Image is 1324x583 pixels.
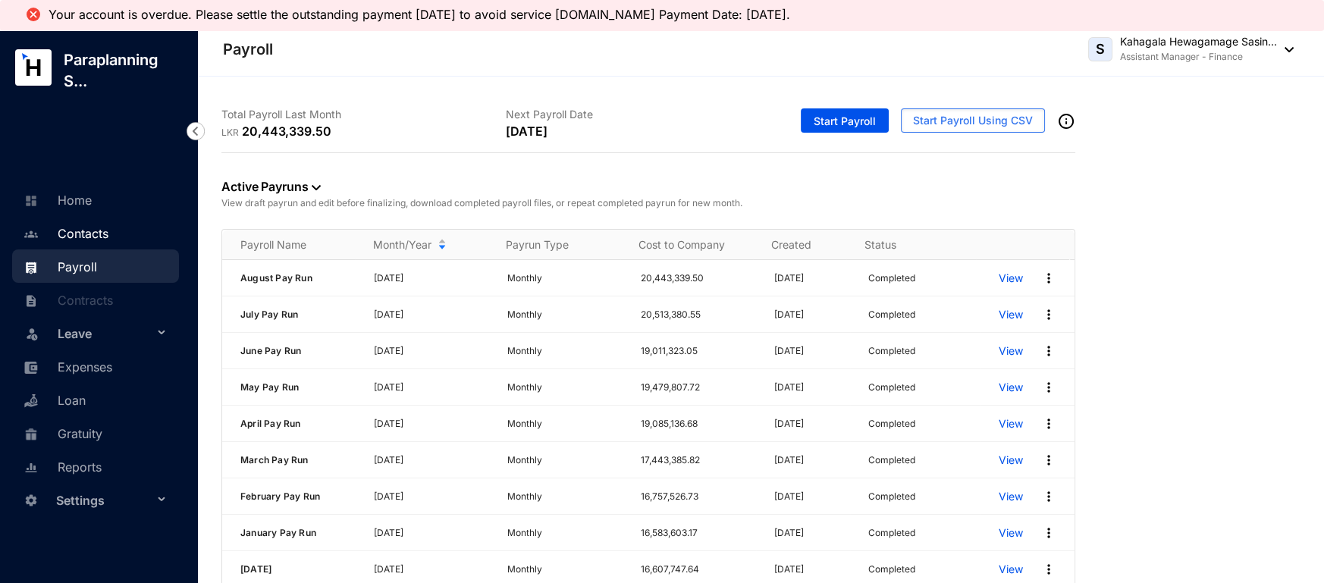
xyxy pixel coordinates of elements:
p: [DATE] [774,416,850,431]
img: payroll.289672236c54bbec4828.svg [24,261,38,274]
img: report-unselected.e6a6b4230fc7da01f883.svg [24,461,38,475]
img: alert-icon-error.ae2eb8c10aa5e3dc951a89517520af3a.svg [24,5,42,24]
span: March Pay Run [240,454,309,465]
span: S [1096,42,1105,56]
p: Completed [868,343,915,359]
a: Active Payruns [221,179,321,194]
img: home-unselected.a29eae3204392db15eaf.svg [24,194,38,208]
p: [DATE] [374,525,489,541]
th: Status [846,230,976,260]
p: Monthly [507,307,623,322]
p: Paraplanning S... [52,49,197,92]
p: View [999,307,1023,322]
p: Completed [868,525,915,541]
a: Contracts [20,293,113,308]
img: more.27664ee4a8faa814348e188645a3c1fc.svg [1041,307,1056,322]
img: loan-unselected.d74d20a04637f2d15ab5.svg [24,394,38,408]
p: 16,757,526.73 [641,489,756,504]
a: Contacts [20,226,108,241]
p: 19,011,323.05 [641,343,756,359]
span: May Pay Run [240,381,299,393]
img: people-unselected.118708e94b43a90eceab.svg [24,227,38,241]
a: View [999,416,1023,431]
p: View [999,271,1023,286]
img: expense-unselected.2edcf0507c847f3e9e96.svg [24,361,38,375]
a: Gratuity [20,426,102,441]
th: Cost to Company [620,230,753,260]
img: more.27664ee4a8faa814348e188645a3c1fc.svg [1041,453,1056,468]
li: Reports [12,450,179,483]
p: 16,607,747.64 [641,562,756,577]
p: Monthly [507,271,623,286]
p: Monthly [507,489,623,504]
a: Reports [20,459,102,475]
span: Leave [58,318,153,349]
p: [DATE] [374,562,489,577]
img: nav-icon-left.19a07721e4dec06a274f6d07517f07b7.svg [187,122,205,140]
p: 20,443,339.50 [242,122,331,140]
a: Expenses [20,359,112,375]
img: info-outined.c2a0bb1115a2853c7f4cb4062ec879bc.svg [1057,112,1075,130]
span: July Pay Run [240,309,298,320]
img: more.27664ee4a8faa814348e188645a3c1fc.svg [1041,271,1056,286]
p: Assistant Manager - Finance [1120,49,1277,64]
p: Monthly [507,380,623,395]
a: View [999,525,1023,541]
p: [DATE] [774,271,850,286]
p: [DATE] [374,489,489,504]
span: April Pay Run [240,418,301,429]
a: Loan [20,393,86,408]
p: Completed [868,271,915,286]
p: [DATE] [374,343,489,359]
li: Loan [12,383,179,416]
p: [DATE] [506,122,547,140]
p: [DATE] [374,416,489,431]
p: Monthly [507,525,623,541]
p: Completed [868,562,915,577]
p: 16,583,603.17 [641,525,756,541]
p: [DATE] [374,307,489,322]
p: [DATE] [774,307,850,322]
p: [DATE] [774,562,850,577]
p: 17,443,385.82 [641,453,756,468]
button: Start Payroll Using CSV [901,108,1045,133]
a: Home [20,193,92,208]
p: Total Payroll Last Month [221,107,506,122]
p: Payroll [223,39,273,60]
p: 20,513,380.55 [641,307,756,322]
img: more.27664ee4a8faa814348e188645a3c1fc.svg [1041,380,1056,395]
p: View draft payrun and edit before finalizing, download completed payroll files, or repeat complet... [221,196,1075,211]
p: Monthly [507,453,623,468]
span: [DATE] [240,563,271,575]
span: February Pay Run [240,491,320,502]
img: more.27664ee4a8faa814348e188645a3c1fc.svg [1041,343,1056,359]
p: [DATE] [774,489,850,504]
span: June Pay Run [240,345,301,356]
button: Start Payroll [801,108,889,133]
p: 19,479,807.72 [641,380,756,395]
a: View [999,343,1023,359]
img: leave-unselected.2934df6273408c3f84d9.svg [24,326,39,341]
li: Expenses [12,349,179,383]
th: Created [753,230,847,260]
p: Monthly [507,343,623,359]
a: Payroll [20,259,97,274]
p: Monthly [507,416,623,431]
p: [DATE] [774,343,850,359]
span: Start Payroll Using CSV [913,113,1033,128]
p: Completed [868,416,915,431]
p: [DATE] [774,453,850,468]
p: View [999,453,1023,468]
p: Completed [868,380,915,395]
p: [DATE] [374,380,489,395]
span: August Pay Run [240,272,312,284]
p: Kahagala Hewagamage Sasin... [1120,34,1277,49]
p: [DATE] [374,453,489,468]
th: Payroll Name [222,230,355,260]
a: View [999,489,1023,504]
p: Next Payroll Date [506,107,790,122]
img: more.27664ee4a8faa814348e188645a3c1fc.svg [1041,525,1056,541]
